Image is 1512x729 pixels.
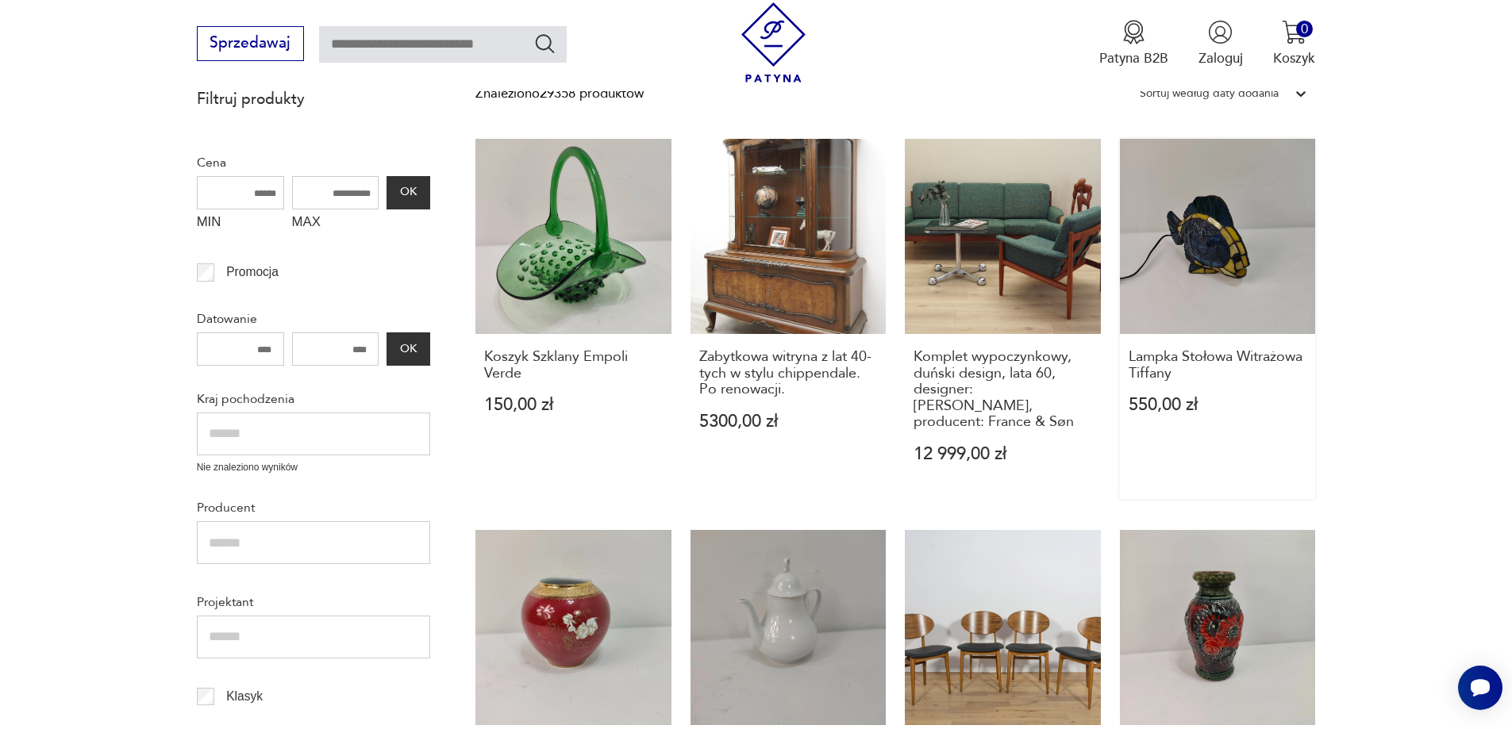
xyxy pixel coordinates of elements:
[1120,139,1316,500] a: Lampka Stołowa Witrażowa TiffanyLampka Stołowa Witrażowa Tiffany550,00 zł
[484,349,663,382] h3: Koszyk Szklany Empoli Verde
[387,176,429,209] button: OK
[1129,349,1307,382] h3: Lampka Stołowa Witrażowa Tiffany
[1121,20,1146,44] img: Ikona medalu
[475,139,671,500] a: Koszyk Szklany Empoli VerdeKoszyk Szklany Empoli Verde150,00 zł
[197,497,430,518] p: Producent
[1198,20,1243,67] button: Zaloguj
[197,26,304,61] button: Sprzedawaj
[1099,20,1168,67] button: Patyna B2B
[1273,20,1315,67] button: 0Koszyk
[733,2,814,82] img: Patyna - sklep z meblami i dekoracjami vintage
[1208,20,1233,44] img: Ikonka użytkownika
[197,592,430,612] p: Projektant
[475,83,644,104] div: Znaleziono 29358 produktów
[1198,49,1243,67] p: Zaloguj
[905,139,1101,500] a: Komplet wypoczynkowy, duński design, lata 60, designer: Grete Jalk, producent: France & SønKomple...
[1140,83,1279,104] div: Sortuj według daty dodania
[197,460,430,475] p: Nie znaleziono wyników
[226,686,263,707] p: Klasyk
[226,262,279,282] p: Promocja
[1296,21,1313,37] div: 0
[914,446,1092,462] p: 12 999,00 zł
[197,209,284,240] label: MIN
[484,397,663,413] p: 150,00 zł
[1099,49,1168,67] p: Patyna B2B
[1458,666,1502,710] iframe: Smartsupp widget button
[197,38,304,51] a: Sprzedawaj
[1273,49,1315,67] p: Koszyk
[1282,20,1306,44] img: Ikona koszyka
[197,389,430,409] p: Kraj pochodzenia
[292,209,379,240] label: MAX
[691,139,887,500] a: Zabytkowa witryna z lat 40-tych w stylu chippendale. Po renowacji.Zabytkowa witryna z lat 40-tych...
[197,89,430,109] p: Filtruj produkty
[197,152,430,173] p: Cena
[699,349,878,397] h3: Zabytkowa witryna z lat 40-tych w stylu chippendale. Po renowacji.
[914,349,1092,430] h3: Komplet wypoczynkowy, duński design, lata 60, designer: [PERSON_NAME], producent: France & Søn
[1099,20,1168,67] a: Ikona medaluPatyna B2B
[387,332,429,366] button: OK
[197,309,430,329] p: Datowanie
[699,413,878,430] p: 5300,00 zł
[533,32,556,55] button: Szukaj
[1129,397,1307,413] p: 550,00 zł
